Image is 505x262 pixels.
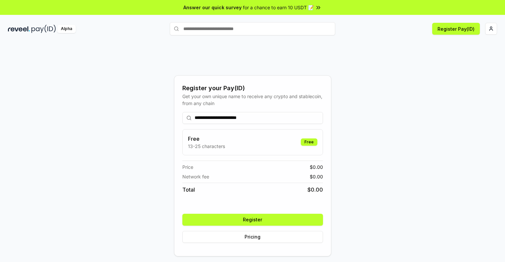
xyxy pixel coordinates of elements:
[182,84,323,93] div: Register your Pay(ID)
[57,25,76,33] div: Alpha
[310,173,323,180] span: $ 0.00
[182,164,193,170] span: Price
[182,173,209,180] span: Network fee
[182,186,195,194] span: Total
[183,4,242,11] span: Answer our quick survey
[310,164,323,170] span: $ 0.00
[182,231,323,243] button: Pricing
[31,25,56,33] img: pay_id
[432,23,480,35] button: Register Pay(ID)
[182,214,323,226] button: Register
[307,186,323,194] span: $ 0.00
[188,143,225,150] p: 13-25 characters
[182,93,323,107] div: Get your own unique name to receive any crypto and stablecoin, from any chain
[243,4,314,11] span: for a chance to earn 10 USDT 📝
[188,135,225,143] h3: Free
[301,138,317,146] div: Free
[8,25,30,33] img: reveel_dark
